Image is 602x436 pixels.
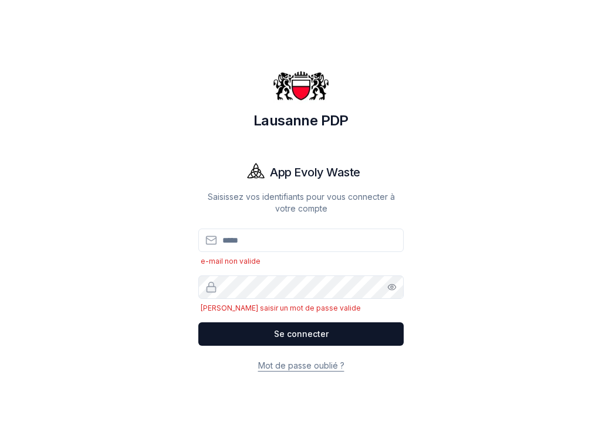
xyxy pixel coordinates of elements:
button: Se connecter [198,322,404,346]
a: Mot de passe oublié ? [258,360,344,370]
p: [PERSON_NAME] saisir un mot de passe valide [198,304,404,313]
img: Evoly Logo [242,158,270,186]
img: Lausanne PDP Logo [273,57,329,114]
p: e-mail non valide [198,257,404,266]
h1: App Evoly Waste [270,164,360,180]
p: Saisissez vos identifiants pour vous connecter à votre compte [198,191,404,214]
h1: Lausanne PDP [198,111,404,130]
